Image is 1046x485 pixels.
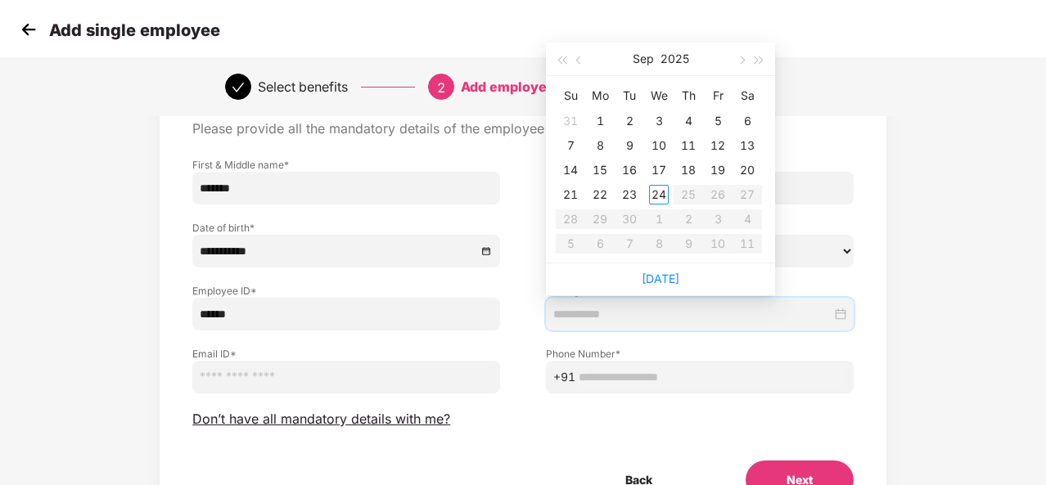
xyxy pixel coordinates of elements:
label: Email ID [192,347,500,361]
span: +91 [553,368,575,386]
td: 2025-09-21 [556,182,585,207]
button: 2025 [661,43,689,75]
div: 11 [679,136,698,155]
td: 2025-09-18 [674,158,703,182]
div: 6 [737,111,757,131]
span: Don’t have all mandatory details with me? [192,411,450,428]
td: 2025-09-24 [644,182,674,207]
td: 2025-09-20 [733,158,762,182]
td: 2025-09-01 [585,109,615,133]
td: 2025-09-09 [615,133,644,158]
img: svg+xml;base64,PHN2ZyB4bWxucz0iaHR0cDovL3d3dy53My5vcmcvMjAwMC9zdmciIHdpZHRoPSIzMCIgaGVpZ2h0PSIzMC... [16,17,41,42]
label: Employee ID [192,284,500,298]
p: Add single employee [49,20,220,40]
div: 20 [737,160,757,180]
div: 2 [620,111,639,131]
td: 2025-09-23 [615,182,644,207]
div: 4 [679,111,698,131]
label: First & Middle name [192,158,500,172]
td: 2025-09-13 [733,133,762,158]
td: 2025-09-02 [615,109,644,133]
td: 2025-09-10 [644,133,674,158]
div: 3 [649,111,669,131]
td: 2025-09-04 [674,109,703,133]
div: 22 [590,185,610,204]
label: Phone Number [546,347,854,361]
td: 2025-09-06 [733,109,762,133]
td: 2025-09-16 [615,158,644,182]
div: 15 [590,160,610,180]
td: 2025-09-12 [703,133,733,158]
span: 2 [437,79,445,96]
div: 5 [708,111,728,131]
td: 2025-09-19 [703,158,733,182]
div: 17 [649,160,669,180]
div: 9 [620,136,639,155]
td: 2025-09-17 [644,158,674,182]
div: 16 [620,160,639,180]
td: 2025-09-05 [703,109,733,133]
th: Mo [585,83,615,109]
td: 2025-09-07 [556,133,585,158]
div: 12 [708,136,728,155]
a: [DATE] [642,272,679,285]
div: 1 [590,111,610,131]
th: Su [556,83,585,109]
div: 13 [737,136,757,155]
div: 23 [620,185,639,204]
span: check [232,81,245,94]
td: 2025-09-14 [556,158,585,182]
th: Tu [615,83,644,109]
div: Add employee details [461,74,602,100]
button: Sep [633,43,654,75]
th: Th [674,83,703,109]
div: 7 [561,136,580,155]
td: 2025-09-08 [585,133,615,158]
div: 14 [561,160,580,180]
div: 19 [708,160,728,180]
p: Please provide all the mandatory details of the employee [192,120,854,137]
div: 31 [561,111,580,131]
th: Sa [733,83,762,109]
td: 2025-09-15 [585,158,615,182]
td: 2025-08-31 [556,109,585,133]
div: 8 [590,136,610,155]
td: 2025-09-22 [585,182,615,207]
div: Select benefits [258,74,348,100]
label: Date of birth [192,221,500,235]
div: 18 [679,160,698,180]
div: 24 [649,185,669,204]
td: 2025-09-11 [674,133,703,158]
td: 2025-09-03 [644,109,674,133]
th: Fr [703,83,733,109]
th: We [644,83,674,109]
div: 10 [649,136,669,155]
div: 21 [561,185,580,204]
